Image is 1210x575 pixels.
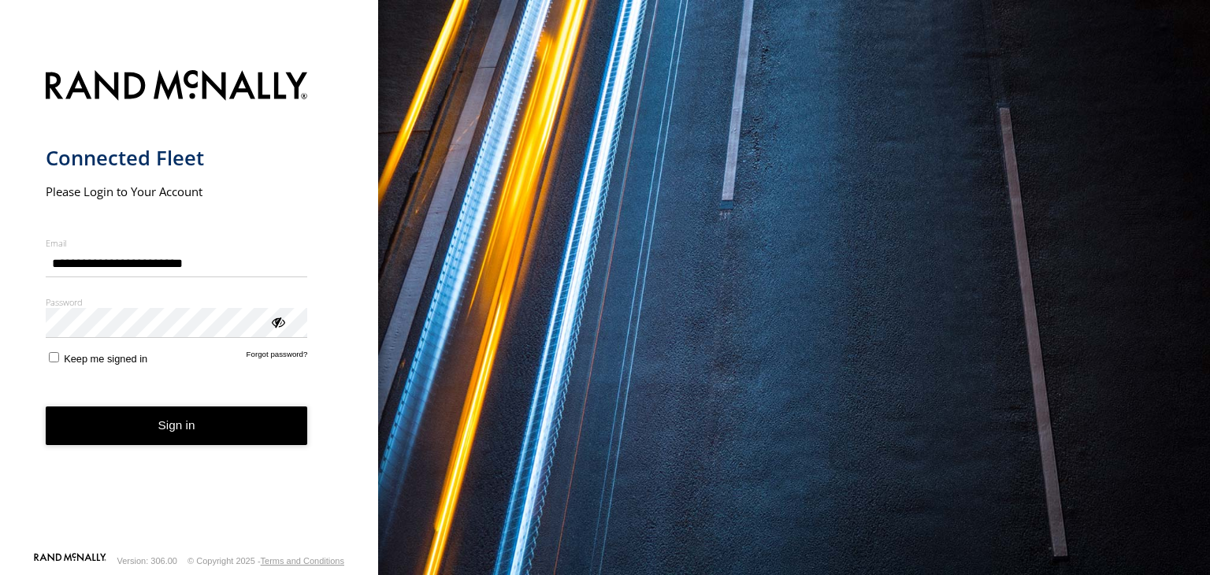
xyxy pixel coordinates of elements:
[34,553,106,569] a: Visit our Website
[117,556,177,566] div: Version: 306.00
[46,61,333,551] form: main
[64,353,147,365] span: Keep me signed in
[247,350,308,365] a: Forgot password?
[46,184,308,199] h2: Please Login to Your Account
[46,145,308,171] h1: Connected Fleet
[46,237,308,249] label: Email
[49,352,59,362] input: Keep me signed in
[46,296,308,308] label: Password
[261,556,344,566] a: Terms and Conditions
[269,313,285,329] div: ViewPassword
[187,556,344,566] div: © Copyright 2025 -
[46,406,308,445] button: Sign in
[46,67,308,107] img: Rand McNally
